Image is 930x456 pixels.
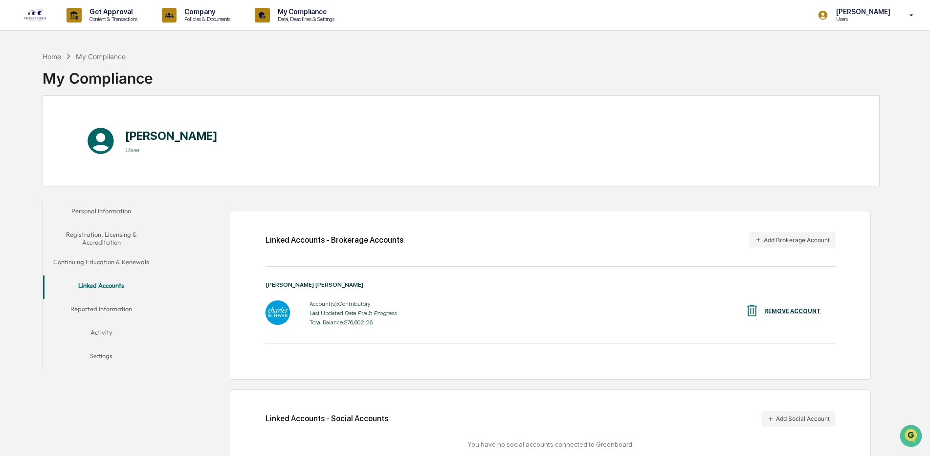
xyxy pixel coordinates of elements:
a: 🔎Data Lookup [6,138,66,156]
div: My Compliance [43,62,153,87]
img: logo [23,9,47,22]
div: Linked Accounts - Brokerage Accounts [266,235,403,245]
p: Policies & Documents [177,16,235,23]
img: 1746055101610-c473b297-6a78-478c-a979-82029cc54cd1 [10,75,27,92]
h1: [PERSON_NAME] [125,129,218,143]
p: Content & Transactions [82,16,142,23]
a: 🗄️Attestations [67,119,125,137]
button: Add Brokerage Account [749,232,836,248]
div: 🔎 [10,143,18,151]
button: Start new chat [166,78,178,90]
div: 🗄️ [71,124,79,132]
a: 🖐️Preclearance [6,119,67,137]
div: REMOVE ACCOUNT [764,308,821,315]
a: Powered byPylon [69,165,118,173]
div: secondary tabs example [43,201,160,370]
div: Home [43,52,61,61]
div: 🖐️ [10,124,18,132]
span: Preclearance [20,123,63,133]
span: Pylon [97,166,118,173]
div: Total Balance: $76,602.26 [310,319,397,326]
button: Add Social Account [761,411,836,427]
button: Continuing Education & Renewals [43,252,160,275]
p: [PERSON_NAME] [828,8,895,16]
button: Settings [43,346,160,369]
h3: User [125,146,218,154]
div: [PERSON_NAME] [PERSON_NAME] [266,281,836,288]
button: Reported Information [43,299,160,322]
div: We're available if you need us! [33,85,124,92]
p: How can we help? [10,21,178,36]
img: REMOVE ACCOUNT [745,303,759,318]
p: Get Approval [82,8,142,16]
button: Personal Information [43,201,160,225]
p: My Compliance [270,8,339,16]
p: Company [177,8,235,16]
p: Users [828,16,895,23]
div: My Compliance [76,52,126,61]
div: Linked Accounts - Social Accounts [266,411,836,427]
div: Start new chat [33,75,160,85]
div: Last Updated: [310,310,397,317]
button: Registration, Licensing & Accreditation [43,225,160,252]
span: Attestations [81,123,121,133]
i: Data Pull In Progress [345,310,397,317]
iframe: Open customer support [899,424,925,450]
button: Linked Accounts [43,275,160,299]
button: Activity [43,322,160,346]
p: Data, Deadlines & Settings [270,16,339,23]
img: Charles Schwab - Data Pull In Progress [266,300,290,325]
div: Account(s): Contributory [310,300,397,307]
span: Data Lookup [20,142,62,152]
